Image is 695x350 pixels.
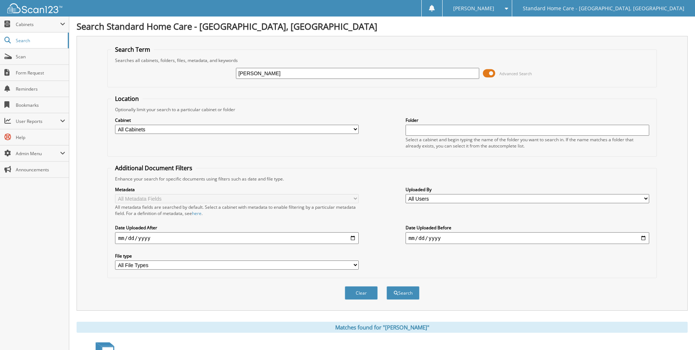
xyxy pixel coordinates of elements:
[192,210,202,216] a: here
[16,150,60,157] span: Admin Menu
[499,71,532,76] span: Advanced Search
[115,225,359,231] label: Date Uploaded After
[115,253,359,259] label: File type
[16,167,65,173] span: Announcements
[406,232,649,244] input: end
[111,176,653,182] div: Enhance your search for specific documents using filters such as date and file type.
[111,57,653,63] div: Searches all cabinets, folders, files, metadata, and keywords
[406,136,649,149] div: Select a cabinet and begin typing the name of the folder you want to search in. If the name match...
[111,106,653,113] div: Optionally limit your search to a particular cabinet or folder
[16,70,65,76] span: Form Request
[115,232,359,244] input: start
[16,118,60,124] span: User Reports
[406,225,649,231] label: Date Uploaded Before
[115,186,359,193] label: Metadata
[115,117,359,123] label: Cabinet
[16,37,64,44] span: Search
[16,21,60,28] span: Cabinets
[7,3,62,13] img: scan123-logo-white.svg
[16,102,65,108] span: Bookmarks
[406,186,649,193] label: Uploaded By
[77,20,688,32] h1: Search Standard Home Care - [GEOGRAPHIC_DATA], [GEOGRAPHIC_DATA]
[523,6,684,11] span: Standard Home Care - [GEOGRAPHIC_DATA], [GEOGRAPHIC_DATA]
[111,45,154,54] legend: Search Term
[16,86,65,92] span: Reminders
[111,95,143,103] legend: Location
[387,286,419,300] button: Search
[406,117,649,123] label: Folder
[115,204,359,216] div: All metadata fields are searched by default. Select a cabinet with metadata to enable filtering b...
[345,286,378,300] button: Clear
[16,134,65,141] span: Help
[77,322,688,333] div: Matches found for "[PERSON_NAME]"
[111,164,196,172] legend: Additional Document Filters
[453,6,494,11] span: [PERSON_NAME]
[16,54,65,60] span: Scan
